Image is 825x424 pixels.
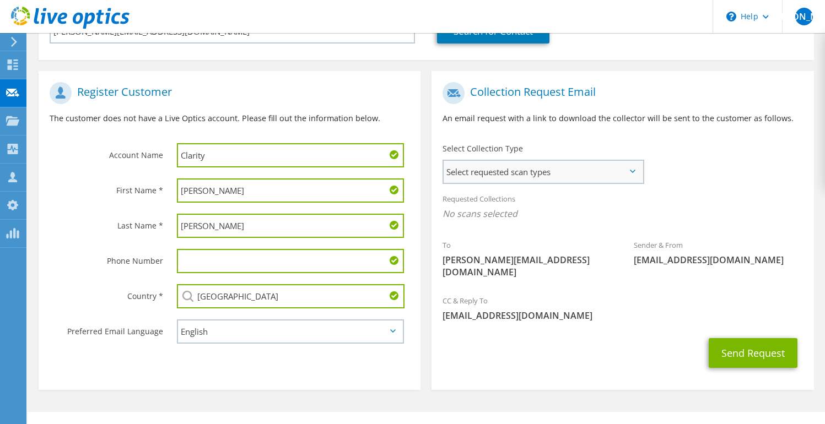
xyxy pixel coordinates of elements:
[443,82,797,104] h1: Collection Request Email
[50,214,163,231] label: Last Name *
[443,208,802,220] span: No scans selected
[432,233,623,284] div: To
[50,82,404,104] h1: Register Customer
[50,112,409,124] p: The customer does not have a Live Optics account. Please fill out the information below.
[432,187,813,228] div: Requested Collections
[634,254,803,266] span: [EMAIL_ADDRESS][DOMAIN_NAME]
[709,338,797,368] button: Send Request
[443,143,523,154] label: Select Collection Type
[50,178,163,196] label: First Name *
[795,8,813,25] span: [PERSON_NAME]
[444,161,643,183] span: Select requested scan types
[726,12,736,21] svg: \n
[443,254,612,278] span: [PERSON_NAME][EMAIL_ADDRESS][DOMAIN_NAME]
[50,319,163,337] label: Preferred Email Language
[50,143,163,161] label: Account Name
[50,249,163,267] label: Phone Number
[432,289,813,327] div: CC & Reply To
[443,112,802,124] p: An email request with a link to download the collector will be sent to the customer as follows.
[623,233,814,271] div: Sender & From
[50,284,163,302] label: Country *
[443,309,802,322] span: [EMAIL_ADDRESS][DOMAIN_NAME]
